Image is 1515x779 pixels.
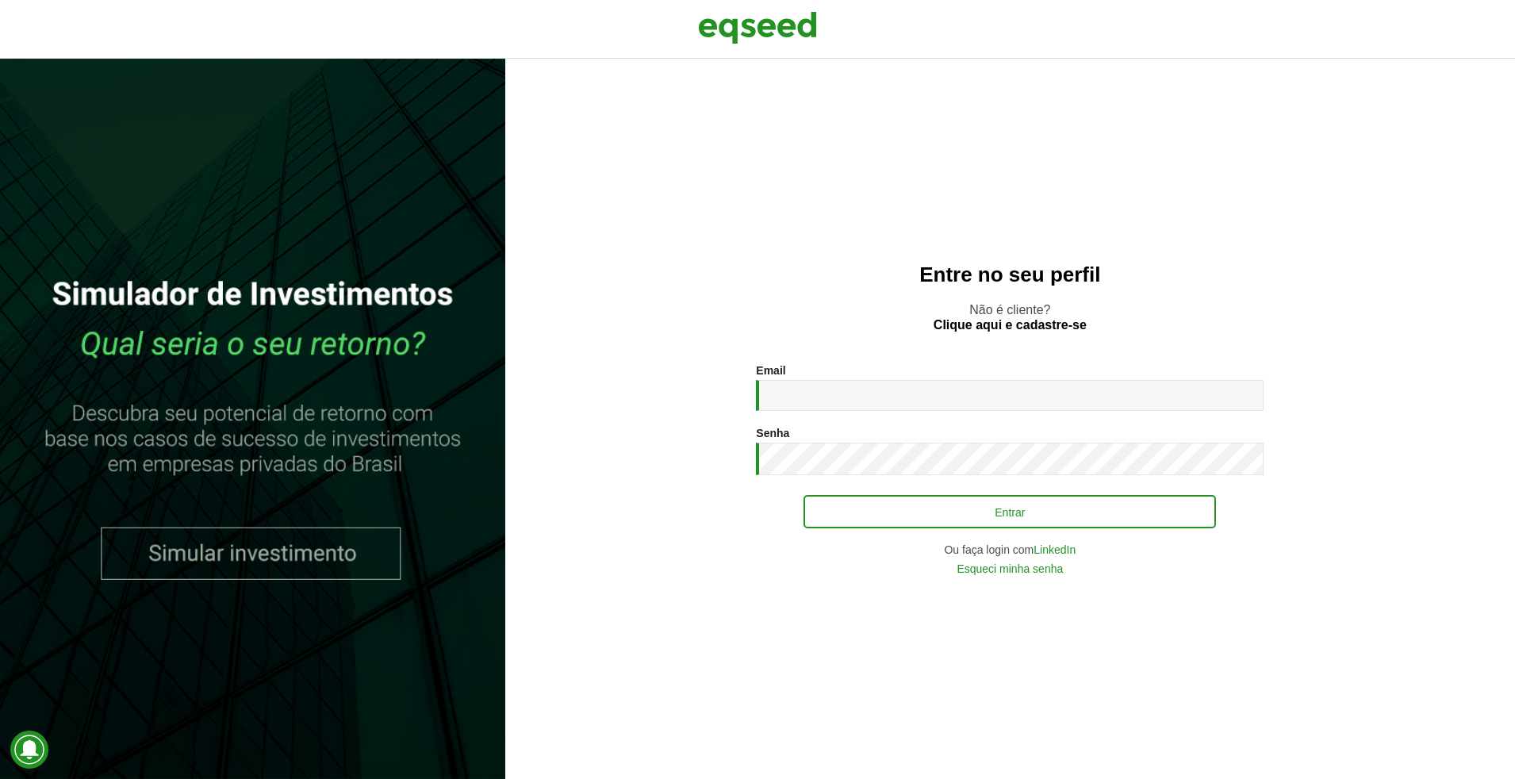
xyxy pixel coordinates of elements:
a: Clique aqui e cadastre-se [934,319,1087,332]
a: Esqueci minha senha [957,563,1063,574]
h2: Entre no seu perfil [537,263,1483,286]
p: Não é cliente? [537,302,1483,332]
img: EqSeed Logo [698,8,817,48]
label: Email [756,365,785,376]
label: Senha [756,428,789,439]
a: LinkedIn [1034,544,1076,555]
div: Ou faça login com [756,544,1264,555]
button: Entrar [804,495,1216,528]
